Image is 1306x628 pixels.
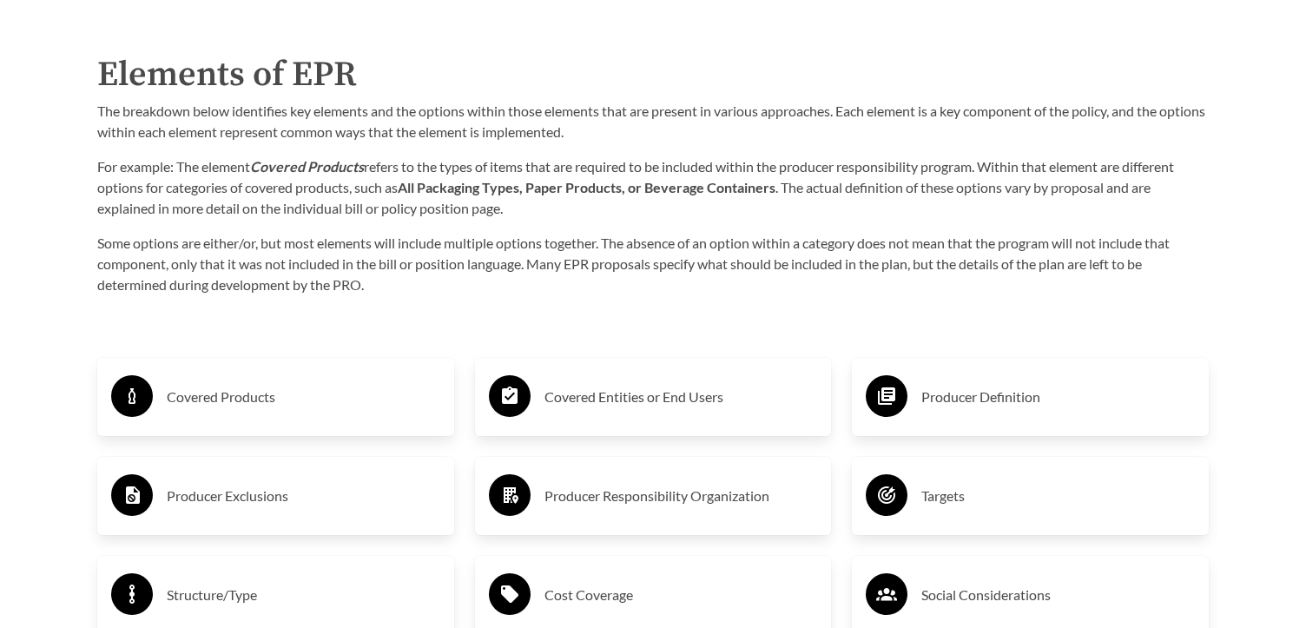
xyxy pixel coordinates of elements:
[398,179,775,195] strong: All Packaging Types, Paper Products, or Beverage Containers
[167,383,440,411] h3: Covered Products
[250,158,364,175] strong: Covered Products
[97,49,1209,101] h2: Elements of EPR
[921,482,1195,510] h3: Targets
[167,581,440,609] h3: Structure/Type
[97,156,1209,219] p: For example: The element refers to the types of items that are required to be included within the...
[544,482,818,510] h3: Producer Responsibility Organization
[921,383,1195,411] h3: Producer Definition
[544,581,818,609] h3: Cost Coverage
[544,383,818,411] h3: Covered Entities or End Users
[921,581,1195,609] h3: Social Considerations
[167,482,440,510] h3: Producer Exclusions
[97,233,1209,295] p: Some options are either/or, but most elements will include multiple options together. The absence...
[97,101,1209,142] p: The breakdown below identifies key elements and the options within those elements that are presen...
